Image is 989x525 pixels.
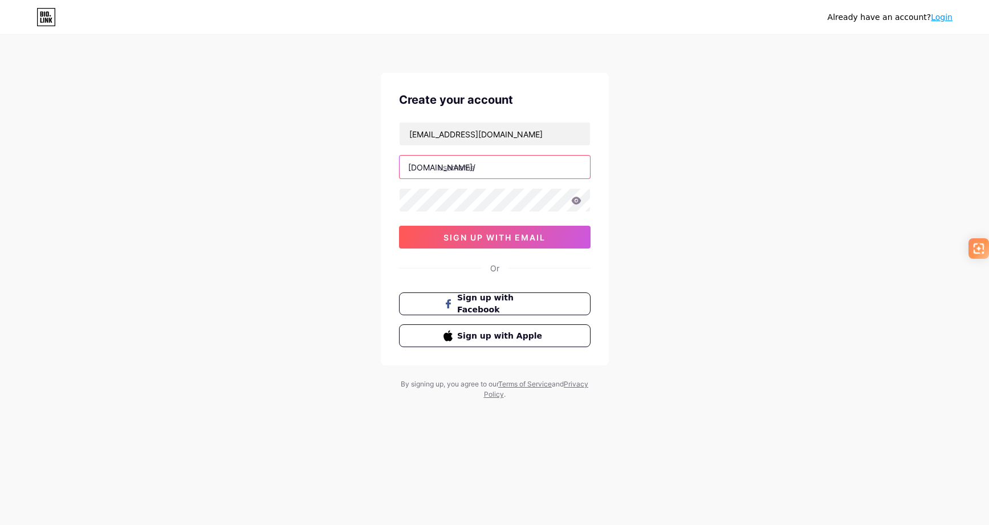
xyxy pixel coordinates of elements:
span: sign up with email [443,233,546,242]
div: By signing up, you agree to our and . [398,379,592,400]
div: Create your account [399,91,591,108]
input: username [400,156,590,178]
a: Terms of Service [498,380,552,388]
button: Sign up with Facebook [399,292,591,315]
div: [DOMAIN_NAME]/ [408,161,475,173]
button: sign up with email [399,226,591,249]
input: Email [400,123,590,145]
button: Sign up with Apple [399,324,591,347]
span: Sign up with Apple [457,330,546,342]
div: Already have an account? [828,11,953,23]
div: Or [490,262,499,274]
a: Login [931,13,953,22]
span: Sign up with Facebook [457,292,546,316]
